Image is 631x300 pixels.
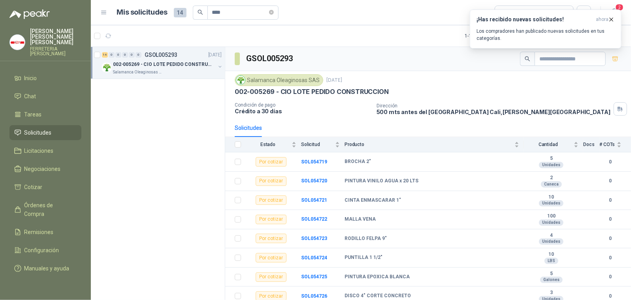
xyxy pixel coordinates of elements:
img: Company Logo [102,63,111,72]
div: 0 [122,52,128,58]
a: SOL054724 [301,255,327,261]
th: Cantidad [524,137,583,152]
b: 0 [599,158,622,166]
b: 0 [599,197,622,204]
b: SOL054721 [301,197,327,203]
div: Unidades [539,162,563,168]
p: FERRETERIA [PERSON_NAME] [30,47,81,56]
b: 10 [524,194,578,201]
span: 2 [615,4,624,11]
div: Unidades [539,238,563,245]
a: 14 0 0 0 0 0 GSOL005293[DATE] Company Logo002-005269 - CIO LOTE PEDIDO CONSTRUCCIONSalamanca Olea... [102,50,223,75]
b: PINTURA VINILO AGUA x 20 LTS [345,178,418,184]
div: Por cotizar [256,234,286,243]
a: SOL054722 [301,216,327,222]
p: Salamanca Oleaginosas SAS [113,69,163,75]
b: PINTURA EPOXICA BLANCA [345,274,410,280]
a: SOL054719 [301,159,327,165]
div: Galones [540,277,563,283]
span: Solicitudes [24,128,52,137]
div: Por cotizar [256,272,286,282]
span: Licitaciones [24,146,54,155]
a: Cotizar [9,180,81,195]
div: Caneca [541,181,562,187]
th: Docs [583,137,599,152]
b: 4 [524,232,578,239]
img: Company Logo [236,76,245,84]
span: Cantidad [524,142,572,147]
span: ahora [596,16,608,23]
b: 0 [599,254,622,262]
a: Remisiones [9,225,81,240]
div: LBS [544,258,558,264]
button: ¡Has recibido nuevas solicitudes!ahora Los compradores han publicado nuevas solicitudes en tus ca... [470,9,622,49]
b: 10 [524,251,578,258]
b: 5 [524,156,578,162]
span: Remisiones [24,228,54,236]
p: 002-005269 - CIO LOTE PEDIDO CONSTRUCCION [235,88,389,96]
div: Por cotizar [256,195,286,205]
a: Inicio [9,71,81,86]
a: SOL054725 [301,274,327,279]
div: Por cotizar [256,253,286,262]
span: Inicio [24,74,37,82]
span: 14 [174,8,186,17]
span: search [198,9,203,15]
span: Tareas [24,110,42,119]
span: search [525,56,530,62]
span: Manuales y ayuda [24,264,70,273]
p: 500 mts antes del [GEOGRAPHIC_DATA] Cali , [PERSON_NAME][GEOGRAPHIC_DATA] [377,109,610,115]
span: Órdenes de Compra [24,201,74,218]
th: Solicitud [301,137,345,152]
div: 0 [136,52,141,58]
p: 002-005269 - CIO LOTE PEDIDO CONSTRUCCION [113,61,211,68]
b: DISCO 4" CORTE CONCRETO [345,293,411,299]
span: Estado [246,142,290,147]
span: Configuración [24,246,59,255]
p: [DATE] [208,51,222,59]
b: 0 [599,216,622,223]
b: 0 [599,177,622,185]
div: Por cotizar [256,157,286,167]
span: Producto [345,142,513,147]
th: # COTs [599,137,631,152]
div: Unidades [539,219,563,226]
a: Configuración [9,243,81,258]
b: SOL054723 [301,236,327,241]
b: 2 [524,175,578,181]
div: 0 [115,52,121,58]
a: Manuales y ayuda [9,261,81,276]
span: close-circle [269,9,274,16]
p: Dirección [377,103,610,109]
img: Logo peakr [9,9,50,19]
div: Unidades [539,200,563,206]
th: Estado [246,137,301,152]
b: 0 [599,235,622,242]
a: SOL054720 [301,178,327,184]
div: Salamanca Oleaginosas SAS [235,74,323,86]
b: BROCHA 2" [345,159,371,165]
span: Chat [24,92,36,101]
p: Los compradores han publicado nuevas solicitudes en tus categorías. [477,28,615,42]
b: CINTA ENMASCARAR 1" [345,197,401,204]
span: # COTs [599,142,615,147]
p: Condición de pago [235,102,370,108]
img: Company Logo [10,35,25,50]
h3: GSOL005293 [246,52,294,65]
a: Licitaciones [9,143,81,158]
div: 1 - 1 de 1 [465,30,505,42]
div: Solicitudes [235,124,262,132]
span: Cotizar [24,183,43,191]
div: 14 [102,52,108,58]
b: PUNTILLA 1 1/2" [345,255,382,261]
a: SOL054726 [301,293,327,299]
b: 0 [599,273,622,281]
div: Todas [500,8,516,17]
div: Por cotizar [256,215,286,224]
p: [DATE] [326,77,342,84]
